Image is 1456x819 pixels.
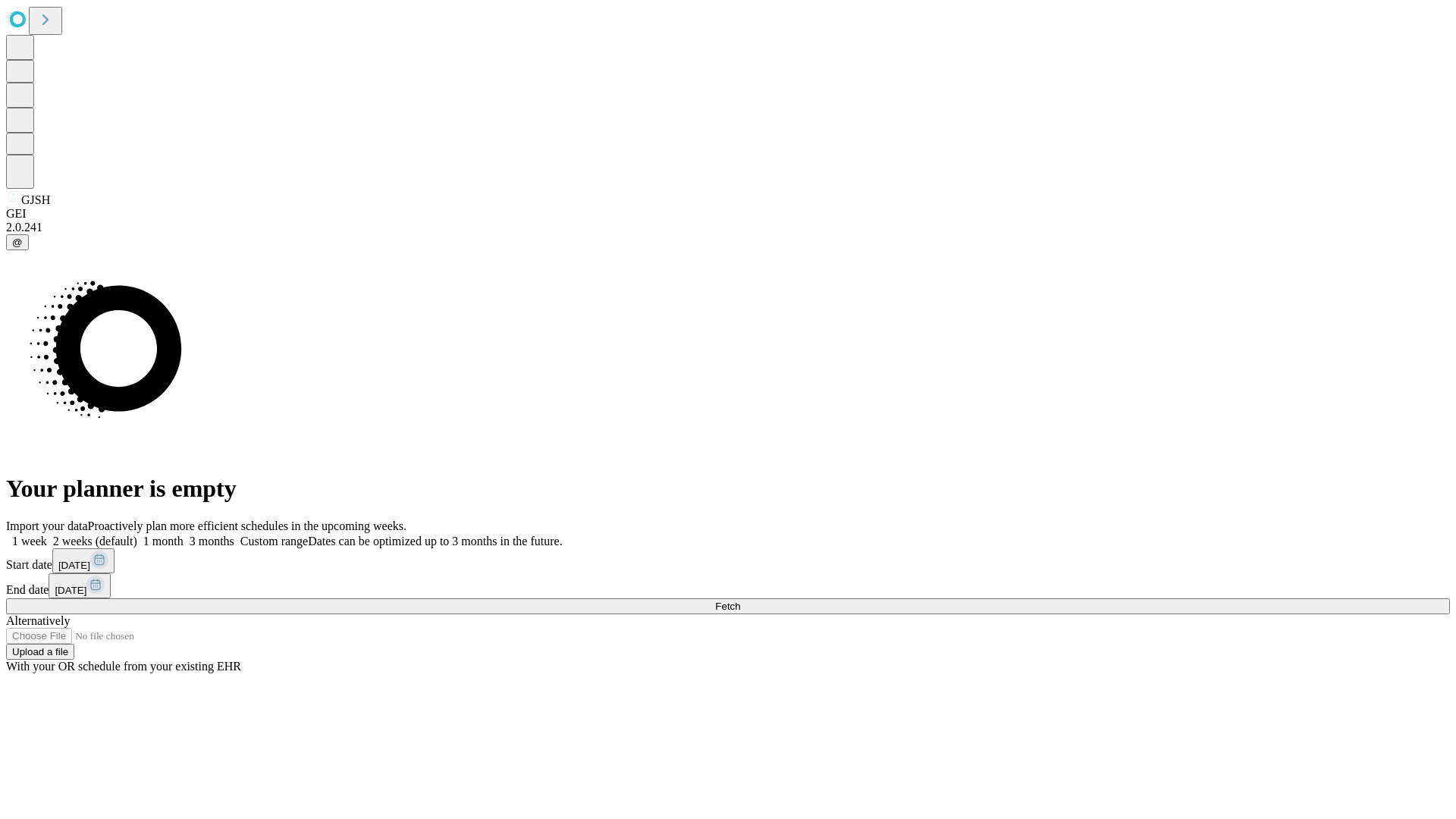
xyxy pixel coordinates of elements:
span: 3 months [190,535,234,548]
div: End date [6,573,1450,598]
button: [DATE] [52,548,115,573]
div: Start date [6,548,1450,573]
span: [DATE] [55,585,86,596]
span: Dates can be optimized up to 3 months in the future. [308,535,562,548]
h1: Your planner is empty [6,475,1450,503]
span: With your OR schedule from your existing EHR [6,660,241,673]
button: Fetch [6,598,1450,614]
span: @ [12,237,23,248]
button: @ [6,234,29,250]
div: 2.0.241 [6,221,1450,234]
span: Custom range [240,535,308,548]
span: 1 week [12,535,47,548]
span: [DATE] [58,560,90,571]
button: [DATE] [49,573,111,598]
span: Alternatively [6,614,70,627]
div: GEI [6,207,1450,221]
span: GJSH [21,193,50,206]
span: Fetch [715,601,740,612]
span: 1 month [143,535,184,548]
button: Upload a file [6,644,74,660]
span: Import your data [6,519,88,532]
span: Proactively plan more efficient schedules in the upcoming weeks. [88,519,406,532]
span: 2 weeks (default) [53,535,137,548]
